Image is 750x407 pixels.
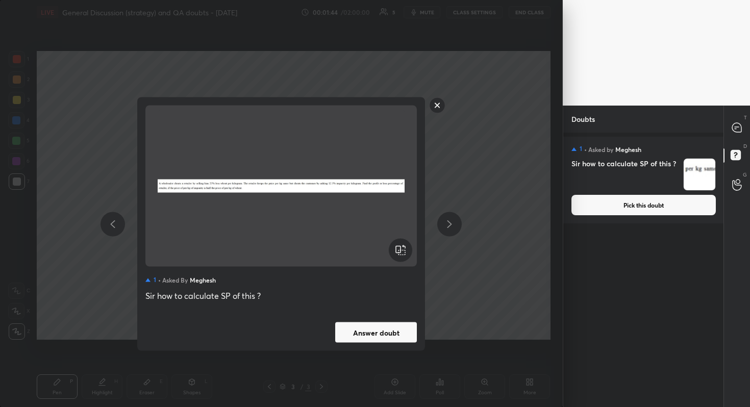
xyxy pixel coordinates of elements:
img: 1759555912RB5S1B.png [158,110,405,263]
button: Pick this doubt [571,195,716,215]
p: Doubts [563,106,603,133]
h5: 1 [580,145,582,153]
p: T [744,114,747,121]
h4: Sir how to calculate SP of this ? [571,158,679,191]
div: Sir how to calculate SP of this ? [145,290,417,302]
p: D [743,142,747,150]
div: grid [563,133,724,407]
h5: Meghesh [190,275,216,286]
img: 1759555912RB5S1B.png [684,159,715,190]
h5: • Asked by [158,275,188,286]
h5: 1 [154,275,156,284]
p: G [743,171,747,179]
h5: Meghesh [615,145,641,154]
button: Answer doubt [335,322,417,343]
h5: • Asked by [584,145,613,154]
